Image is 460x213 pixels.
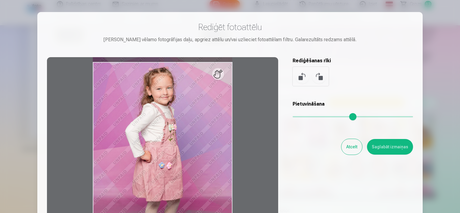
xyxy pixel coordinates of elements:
h5: Pietuvināšana [293,100,413,108]
button: Atcelt [341,139,362,155]
button: Saglabāt izmaiņas [367,139,413,155]
h5: Rediģēšanas rīki [293,57,413,64]
div: [PERSON_NAME] vēlamo fotogrāfijas daļu, apgriez attēlu un/vai uzlieciet fotoattēlam filtru. Galar... [47,36,413,43]
h3: Rediģēt fotoattēlu [47,22,413,32]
